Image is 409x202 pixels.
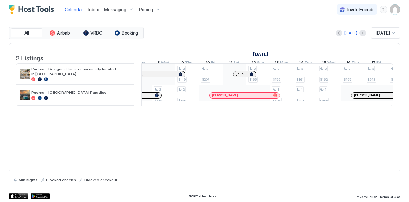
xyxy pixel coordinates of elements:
[104,7,126,12] span: Messaging
[351,60,359,67] span: Thu
[181,60,184,67] span: 9
[320,77,328,82] span: $162
[346,60,351,67] span: 16
[347,7,374,12] span: Invite Friends
[138,60,145,67] span: Tue
[344,77,351,82] span: $165
[376,30,390,36] span: [DATE]
[379,193,400,199] a: Terms Of Use
[9,193,28,199] a: App Store
[325,67,327,71] span: 3
[178,99,186,103] span: $439
[11,28,42,37] button: All
[110,28,142,37] button: Booking
[359,30,366,36] button: Next month
[122,70,130,78] div: menu
[257,60,264,67] span: Sun
[16,53,43,62] span: 2 Listings
[228,59,241,68] a: October 11, 2025
[24,30,29,36] span: All
[393,59,407,68] a: October 18, 2025
[159,87,161,92] span: 2
[354,93,380,97] span: [PERSON_NAME]
[31,193,50,199] a: Google Play Store
[19,177,38,182] span: Min nights
[65,7,83,12] span: Calendar
[322,60,326,67] span: 15
[90,30,103,36] span: VRBO
[325,87,326,92] span: 1
[122,30,138,36] span: Booking
[390,4,400,15] div: User profile
[122,91,130,99] div: menu
[189,194,217,198] span: © 2025 Host Tools
[84,177,117,182] span: Blocked checkout
[336,30,342,36] button: Previous month
[391,77,398,82] span: $227
[183,87,185,92] span: 2
[252,60,256,67] span: 12
[178,77,186,82] span: $149
[155,99,162,103] span: $412
[343,29,358,37] button: [DATE]
[122,70,130,78] button: More options
[9,5,57,14] a: Host Tools Logo
[297,59,313,68] a: October 14, 2025
[371,60,375,67] span: 17
[275,60,279,67] span: 13
[139,7,153,12] span: Pricing
[57,30,70,36] span: Airbnb
[202,77,209,82] span: $207
[277,87,279,92] span: 1
[206,60,210,67] span: 10
[273,99,281,103] span: $525
[301,67,303,71] span: 3
[301,87,303,92] span: 1
[320,99,328,103] span: $496
[229,60,232,67] span: 11
[211,60,215,67] span: Fri
[158,60,160,67] span: 8
[161,60,169,67] span: Wed
[376,60,381,67] span: Fri
[156,59,171,68] a: October 8, 2025
[379,195,400,198] span: Terms Of Use
[88,7,99,12] span: Inbox
[372,67,374,71] span: 3
[348,67,350,71] span: 3
[44,28,76,37] button: Airbnb
[367,77,375,82] span: $242
[344,30,357,36] div: [DATE]
[122,91,130,99] button: More options
[233,60,239,67] span: Sat
[273,59,290,68] a: October 13, 2025
[204,59,217,68] a: October 10, 2025
[31,67,120,76] span: Padma - Designer Home conveniently located in [GEOGRAPHIC_DATA]
[305,60,312,67] span: Tue
[297,77,304,82] span: $161
[88,6,99,13] a: Inbox
[345,59,360,68] a: October 16, 2025
[65,6,83,13] a: Calendar
[183,67,185,71] span: 2
[370,59,382,68] a: October 17, 2025
[327,60,336,67] span: Wed
[20,69,30,79] div: listing image
[206,67,208,71] span: 2
[297,99,304,103] span: $497
[9,27,144,39] div: tab-group
[380,6,387,13] div: menu
[299,60,304,67] span: 14
[280,60,288,67] span: Mon
[77,28,109,37] button: VRBO
[185,60,192,67] span: Thu
[20,90,30,100] div: listing image
[46,177,76,182] span: Blocked checkin
[250,59,266,68] a: October 12, 2025
[356,195,377,198] span: Privacy Policy
[249,77,257,82] span: $165
[236,72,247,76] span: [PERSON_NAME]
[212,93,238,97] span: [PERSON_NAME]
